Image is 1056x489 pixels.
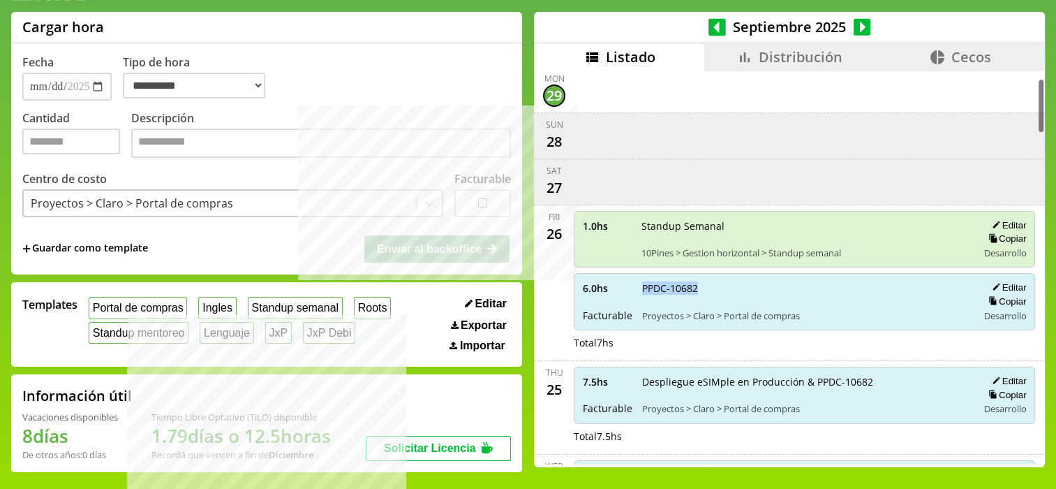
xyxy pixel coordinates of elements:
[22,54,54,70] label: Fecha
[461,297,511,311] button: Editar
[460,340,505,352] span: Importar
[447,319,511,333] button: Exportar
[574,430,1035,443] div: Total 7.5 hs
[642,309,967,322] span: Proyectos > Claro > Portal de compras
[269,448,313,461] b: Diciembre
[22,110,131,161] label: Cantidad
[31,196,233,211] div: Proyectos > Claro > Portal de compras
[543,223,565,245] div: 26
[131,129,511,158] textarea: Descripción
[534,71,1045,465] div: scrollable content
[22,411,118,423] div: Vacaciones disponibles
[642,402,967,415] span: Proyectos > Claro > Portal de compras
[151,411,331,423] div: Tiempo Libre Optativo (TiLO) disponible
[89,297,187,319] button: Portal de compras
[200,322,253,344] button: Lenguaje
[198,297,236,319] button: Ingles
[366,436,511,461] button: Solicitar Licencia
[248,297,343,319] button: Standup semanal
[983,402,1026,415] span: Desarrollo
[543,379,565,401] div: 25
[303,322,355,344] button: JxP Debi
[22,386,132,405] h2: Información útil
[123,73,265,98] select: Tipo de hora
[984,295,1026,307] button: Copiar
[543,85,565,107] div: 29
[354,297,391,319] button: Roots
[549,211,560,223] div: Fri
[583,282,632,295] span: 6.0 hs
[606,48,655,66] span: Listado
[983,247,1026,259] span: Desarrollo
[22,241,31,256] span: +
[546,367,563,379] div: Thu
[574,336,1035,349] div: Total 7 hs
[583,309,632,322] span: Facturable
[583,402,632,415] span: Facturable
[151,423,331,448] h1: 1.79 días o 12.5 horas
[123,54,276,101] label: Tipo de hora
[641,219,967,233] span: Standup Semanal
[988,219,1026,231] button: Editar
[22,241,148,256] span: +Guardar como template
[545,460,564,472] div: Wed
[583,375,632,388] span: 7.5 hs
[89,322,188,344] button: Standup mentoreo
[984,389,1026,401] button: Copiar
[988,375,1026,387] button: Editar
[984,233,1026,245] button: Copiar
[22,171,107,187] label: Centro de costo
[22,17,104,36] h1: Cargar hora
[475,298,506,310] span: Editar
[22,297,77,312] span: Templates
[583,219,632,233] span: 1.0 hs
[22,448,118,461] div: De otros años: 0 días
[641,247,967,259] span: 10Pines > Gestion horizontal > Standup semanal
[454,171,511,187] label: Facturable
[951,48,991,66] span: Cecos
[265,322,292,344] button: JxP
[131,110,511,161] label: Descripción
[546,119,563,131] div: Sun
[544,73,565,85] div: Mon
[384,442,476,454] span: Solicitar Licencia
[22,423,118,448] h1: 8 días
[642,282,967,295] span: PPDC-10682
[543,177,565,199] div: 27
[983,309,1026,322] span: Desarrollo
[546,165,562,177] div: Sat
[726,17,854,36] span: Septiembre 2025
[759,48,842,66] span: Distribución
[642,375,967,388] span: Despliegue eSIMple en Producción & PPDC-10682
[151,448,331,461] div: Recordá que vencen a fin de
[988,282,1026,293] button: Editar
[22,129,120,154] input: Cantidad
[461,319,507,332] span: Exportar
[543,131,565,153] div: 28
